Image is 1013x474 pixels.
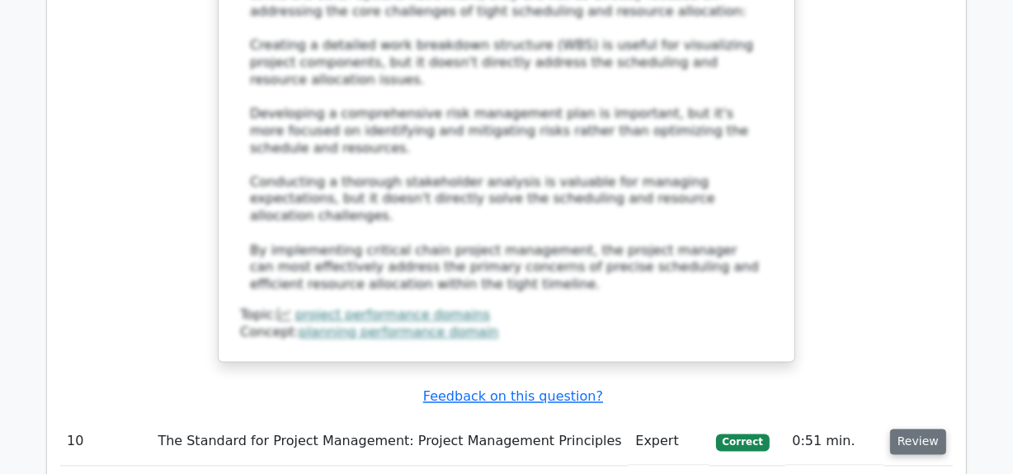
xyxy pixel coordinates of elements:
div: Topic: [240,307,773,325]
a: project performance domains [295,307,490,323]
button: Review [890,429,946,455]
td: The Standard for Project Management: Project Management Principles [151,419,629,466]
a: Feedback on this question? [423,389,603,405]
td: 10 [60,419,151,466]
td: Expert [629,419,709,466]
td: 0:51 min. [785,419,883,466]
span: Correct [716,434,770,451]
a: planning performance domain [299,325,499,340]
div: Concept: [240,325,773,342]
